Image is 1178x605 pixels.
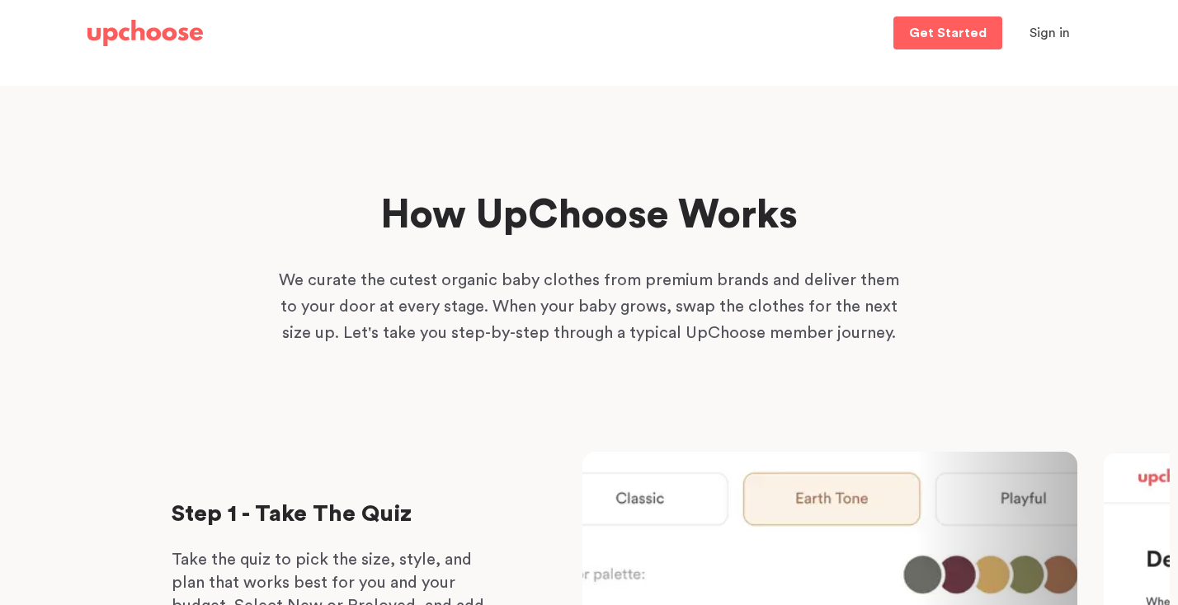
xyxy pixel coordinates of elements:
[909,26,987,40] p: Get Started
[87,20,203,46] img: UpChoose
[276,267,902,346] p: We curate the cutest organic baby clothes from premium brands and deliver them to your door at ev...
[172,501,502,528] p: Step 1 - Take The Quiz
[87,16,203,50] a: UpChoose
[1009,16,1091,49] button: Sign in
[1030,26,1070,40] span: Sign in
[893,16,1002,49] a: Get Started
[253,190,925,242] h1: How UpChoose Works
